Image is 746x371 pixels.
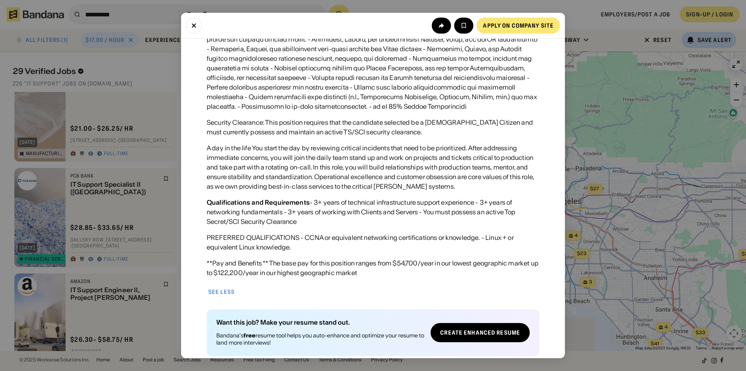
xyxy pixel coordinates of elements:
[483,23,554,28] div: Apply on company site
[243,332,255,339] b: free
[207,258,539,277] div: **Pay and Benefits ** The base pay for this position ranges from $54,700/year in our lowest geogr...
[207,233,539,252] div: PREFERRED QUALIFICATIONS - CCNA or equivalent networking certifications or knowledge. - Linux + o...
[207,197,539,226] div: - 3+ years of technical infrastructure support experience - 3+ years of networking fundamentals -...
[186,18,202,34] button: Close
[207,15,539,111] div: Lor ips dolorsitametcons - Adip elits doei te i utlabore, 1:40et - 6:62DO, M-A. Enima minimveniam...
[207,198,310,206] div: Qualifications and Requirements
[208,289,235,295] div: See less
[207,118,539,137] div: Security Clearance: This position requires that the candidate selected be a [DEMOGRAPHIC_DATA] Ci...
[216,332,424,346] div: Bandana's resume tool helps you auto-enhance and optimize your resume to land more interviews!
[440,330,520,335] div: Create Enhanced Resume
[207,143,539,191] div: A day in the life You start the day by reviewing critical incidents that need to be prioritized. ...
[216,319,424,325] div: Want this job? Make your resume stand out.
